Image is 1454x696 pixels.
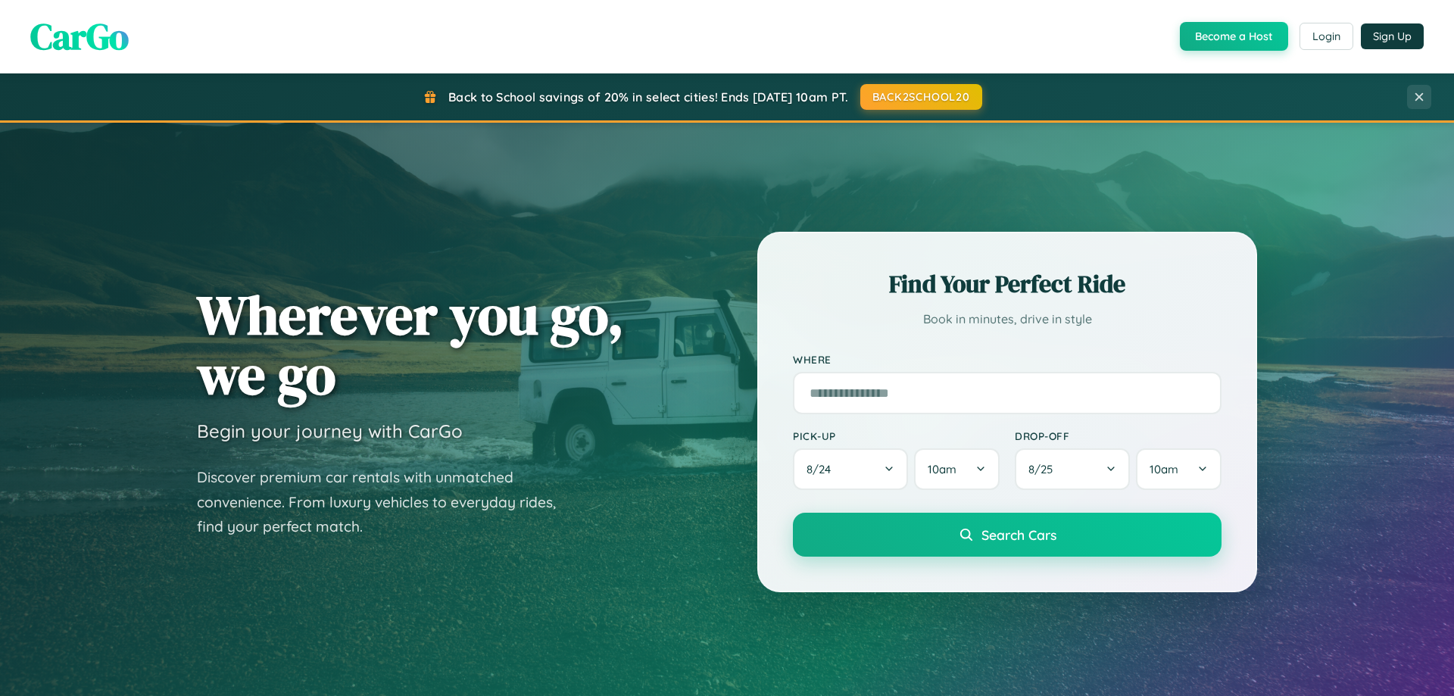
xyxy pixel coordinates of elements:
span: 8 / 24 [807,462,838,476]
h2: Find Your Perfect Ride [793,267,1222,301]
span: 10am [928,462,956,476]
button: Login [1300,23,1353,50]
h1: Wherever you go, we go [197,285,624,404]
button: 10am [1136,448,1222,490]
button: Become a Host [1180,22,1288,51]
p: Discover premium car rentals with unmatched convenience. From luxury vehicles to everyday rides, ... [197,465,576,539]
label: Drop-off [1015,429,1222,442]
h3: Begin your journey with CarGo [197,420,463,442]
button: BACK2SCHOOL20 [860,84,982,110]
button: Sign Up [1361,23,1424,49]
button: 8/24 [793,448,908,490]
span: Search Cars [981,526,1056,543]
span: Back to School savings of 20% in select cities! Ends [DATE] 10am PT. [448,89,848,105]
label: Where [793,353,1222,366]
span: CarGo [30,11,129,61]
span: 8 / 25 [1028,462,1060,476]
button: 10am [914,448,1000,490]
label: Pick-up [793,429,1000,442]
span: 10am [1150,462,1178,476]
button: 8/25 [1015,448,1130,490]
button: Search Cars [793,513,1222,557]
p: Book in minutes, drive in style [793,308,1222,330]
